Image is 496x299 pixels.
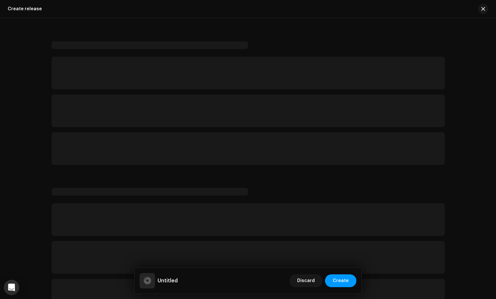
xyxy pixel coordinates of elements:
button: Create [325,274,356,287]
span: Create [333,274,349,287]
div: Open Intercom Messenger [4,280,19,295]
h5: Untitled [158,277,178,285]
span: Discard [297,274,315,287]
button: Discard [289,274,322,287]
